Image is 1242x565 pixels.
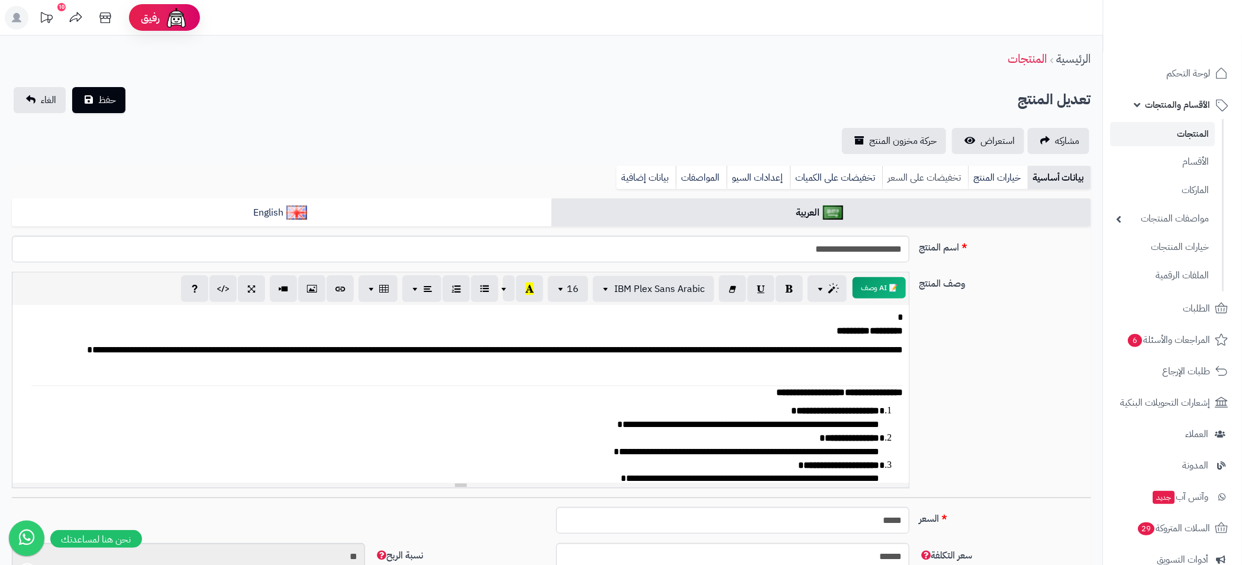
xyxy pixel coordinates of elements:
a: بيانات أساسية [1028,166,1091,190]
a: العملاء [1111,420,1235,448]
img: العربية [823,206,844,220]
span: 16 [567,282,579,296]
span: استعراض [980,134,1015,148]
a: تخفيضات على الكميات [790,166,882,190]
label: اسم المنتج [914,236,1096,255]
a: حركة مخزون المنتج [842,128,946,154]
span: نسبة الربح [375,548,423,563]
a: الغاء [14,87,66,113]
span: لوحة التحكم [1167,65,1211,82]
a: طلبات الإرجاع [1111,357,1235,386]
h2: تعديل المنتج [1018,88,1091,112]
img: logo-2.png [1162,30,1231,55]
span: المدونة [1183,457,1209,474]
a: المنتجات [1111,122,1215,146]
a: الطلبات [1111,294,1235,323]
a: إشعارات التحويلات البنكية [1111,389,1235,417]
span: الأقسام والمنتجات [1146,97,1211,113]
a: الرئيسية [1056,50,1091,68]
a: English [12,198,551,227]
a: الماركات [1111,178,1215,203]
span: إشعارات التحويلات البنكية [1121,394,1211,411]
a: تخفيضات على السعر [882,166,968,190]
a: السلات المتروكة29 [1111,514,1235,542]
span: 6 [1128,334,1143,347]
a: خيارات المنتجات [1111,235,1215,260]
a: المراجعات والأسئلة6 [1111,326,1235,354]
button: 16 [548,276,588,302]
span: جديد [1153,491,1175,504]
a: المواصفات [676,166,727,190]
a: مشاركه [1028,128,1089,154]
a: إعدادات السيو [727,166,790,190]
a: تحديثات المنصة [31,6,61,33]
label: وصف المنتج [914,272,1096,291]
img: ai-face.png [164,6,188,30]
span: حفظ [98,93,116,107]
a: العربية [551,198,1091,227]
span: الطلبات [1183,300,1211,317]
span: رفيق [141,11,160,25]
span: الغاء [41,93,56,107]
span: حركة مخزون المنتج [869,134,937,148]
a: المنتجات [1008,50,1047,68]
button: 📝 AI وصف [853,277,906,298]
button: IBM Plex Sans Arabic [593,276,714,302]
a: خيارات المنتج [968,166,1028,190]
a: المدونة [1111,451,1235,480]
span: 29 [1138,522,1155,535]
a: لوحة التحكم [1111,59,1235,88]
a: وآتس آبجديد [1111,483,1235,511]
img: English [286,206,307,220]
span: وآتس آب [1152,489,1209,505]
span: العملاء [1186,426,1209,442]
button: حفظ [72,87,125,113]
span: السلات المتروكة [1137,520,1211,537]
a: مواصفات المنتجات [1111,206,1215,232]
span: مشاركه [1055,134,1080,148]
label: السعر [914,507,1096,526]
a: استعراض [952,128,1024,154]
span: IBM Plex Sans Arabic [614,282,705,296]
a: بيانات إضافية [617,166,676,190]
div: 10 [57,3,66,11]
a: الأقسام [1111,149,1215,175]
span: طلبات الإرجاع [1163,363,1211,380]
span: المراجعات والأسئلة [1127,332,1211,348]
span: سعر التكلفة [919,548,972,563]
a: الملفات الرقمية [1111,263,1215,288]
